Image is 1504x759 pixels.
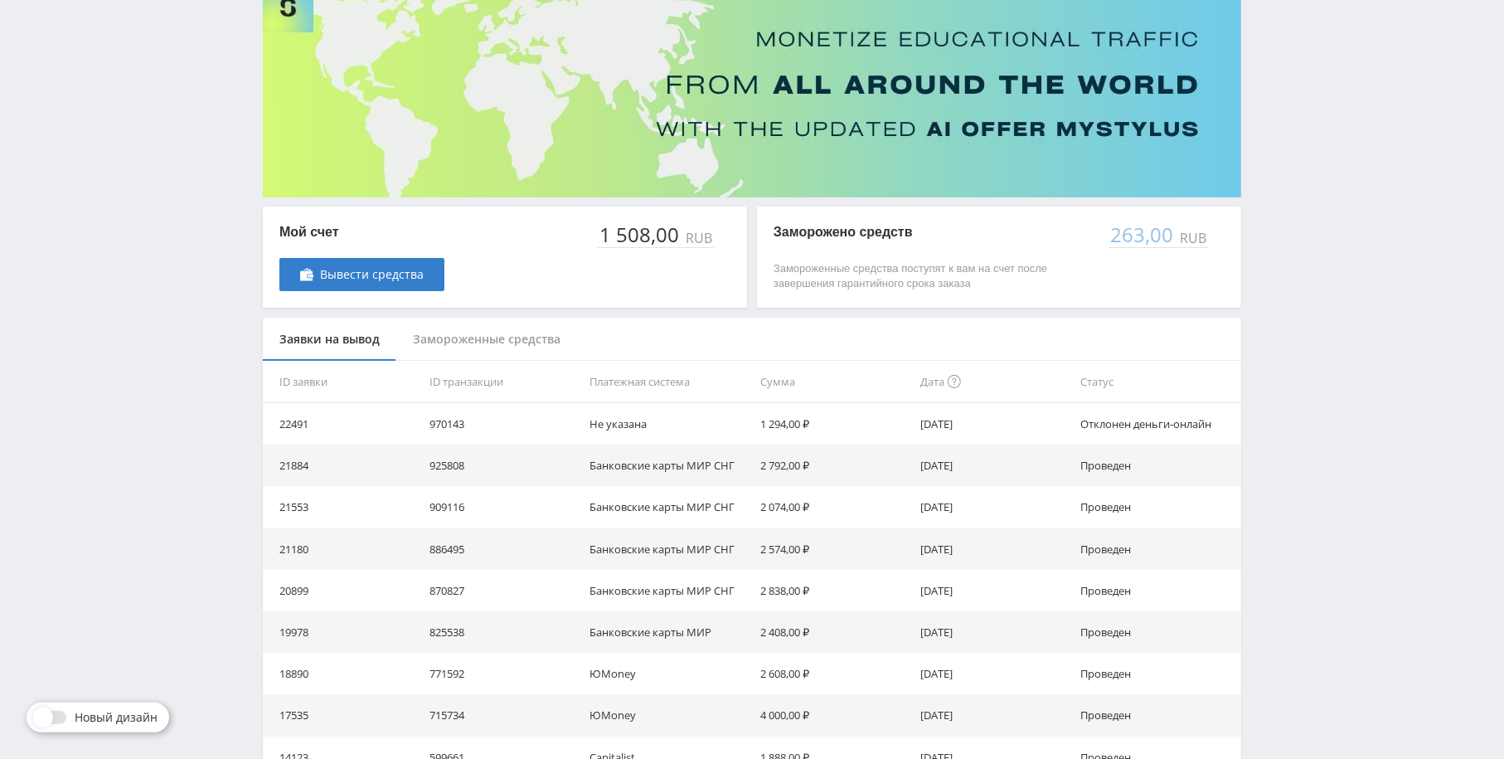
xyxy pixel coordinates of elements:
td: [DATE] [914,403,1074,445]
td: 17535 [263,694,423,736]
td: 22491 [263,403,423,445]
td: Проведен [1074,694,1241,736]
th: Статус [1074,361,1241,403]
span: Новый дизайн [75,711,158,724]
td: Проведен [1074,570,1241,611]
th: Дата [914,361,1074,403]
td: 4 000,00 ₽ [754,694,914,736]
td: 771592 [423,653,583,694]
p: Мой счет [279,223,444,241]
td: 715734 [423,694,583,736]
td: [DATE] [914,694,1074,736]
td: Банковские карты МИР СНГ [583,528,754,570]
td: Проведен [1074,486,1241,528]
td: 1 294,00 ₽ [754,403,914,445]
td: 970143 [423,403,583,445]
th: ID транзакции [423,361,583,403]
p: Замороженные средства поступят к вам на счет после завершения гарантийного срока заказа [774,261,1092,291]
td: [DATE] [914,611,1074,653]
td: 2 574,00 ₽ [754,528,914,570]
div: 1 508,00 [598,223,682,246]
td: [DATE] [914,528,1074,570]
td: Проведен [1074,611,1241,653]
span: Вывести средства [320,268,424,281]
td: 2 408,00 ₽ [754,611,914,653]
div: Замороженные средства [396,318,577,362]
div: 263,00 [1109,223,1177,246]
td: Проведен [1074,528,1241,570]
div: Заявки на вывод [263,318,396,362]
td: Банковские карты МИР СНГ [583,445,754,486]
td: 925808 [423,445,583,486]
td: ЮMoney [583,653,754,694]
td: 2 608,00 ₽ [754,653,914,694]
td: Проведен [1074,653,1241,694]
td: 870827 [423,570,583,611]
td: 2 074,00 ₽ [754,486,914,528]
td: [DATE] [914,445,1074,486]
td: Не указана [583,403,754,445]
div: RUB [682,231,714,246]
td: [DATE] [914,486,1074,528]
td: 2 838,00 ₽ [754,570,914,611]
th: Сумма [754,361,914,403]
td: [DATE] [914,570,1074,611]
td: [DATE] [914,653,1074,694]
td: 825538 [423,611,583,653]
td: 886495 [423,528,583,570]
td: 18890 [263,653,423,694]
td: Банковские карты МИР СНГ [583,570,754,611]
td: Отклонен деньги-онлайн [1074,403,1241,445]
th: ID заявки [263,361,423,403]
td: 21553 [263,486,423,528]
td: ЮMoney [583,694,754,736]
th: Платежная система [583,361,754,403]
td: 909116 [423,486,583,528]
td: 20899 [263,570,423,611]
td: Банковские карты МИР СНГ [583,486,754,528]
td: 21884 [263,445,423,486]
a: Вывести средства [279,258,444,291]
td: 21180 [263,528,423,570]
td: Проведен [1074,445,1241,486]
td: 2 792,00 ₽ [754,445,914,486]
td: 19978 [263,611,423,653]
div: RUB [1177,231,1208,246]
p: Заморожено средств [774,223,1092,241]
td: Банковские карты МИР [583,611,754,653]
